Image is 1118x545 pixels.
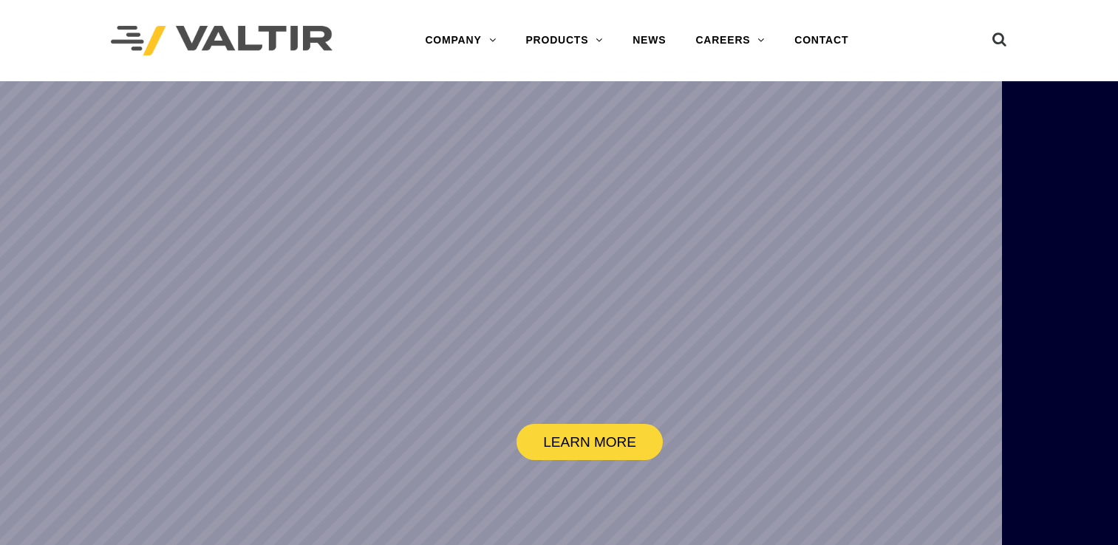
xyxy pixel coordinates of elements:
img: Valtir [111,26,333,56]
a: CAREERS [681,26,780,55]
a: LEARN MORE [517,424,663,460]
a: PRODUCTS [511,26,618,55]
a: COMPANY [410,26,511,55]
a: CONTACT [780,26,863,55]
a: NEWS [618,26,681,55]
